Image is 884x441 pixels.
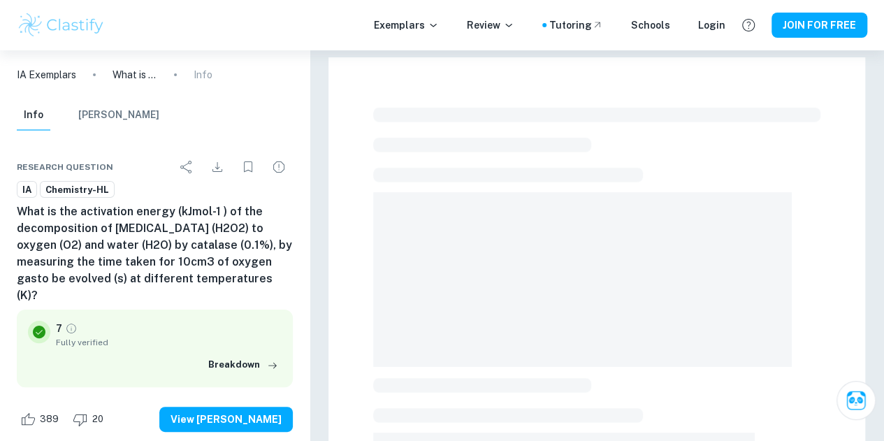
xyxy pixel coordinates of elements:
img: Clastify logo [17,11,106,39]
button: Breakdown [205,354,282,375]
span: 389 [32,412,66,426]
div: Download [203,153,231,181]
div: Dislike [69,408,111,431]
a: Login [698,17,725,33]
a: IA Exemplars [17,67,76,82]
button: [PERSON_NAME] [78,100,159,131]
p: 7 [56,321,62,336]
button: Ask Clai [836,381,876,420]
h6: What is the activation energy (kJmol-1 ) of the decomposition of [MEDICAL_DATA] (H2O2) to oxygen ... [17,203,293,304]
a: Tutoring [549,17,603,33]
span: IA [17,183,36,197]
div: Bookmark [234,153,262,181]
p: What is the activation energy (kJmol-1 ) of the decomposition of [MEDICAL_DATA] (H2O2) to oxygen ... [113,67,157,82]
div: Report issue [265,153,293,181]
button: JOIN FOR FREE [771,13,867,38]
span: Chemistry-HL [41,183,114,197]
span: Research question [17,161,113,173]
a: IA [17,181,37,198]
span: Fully verified [56,336,282,349]
button: Help and Feedback [737,13,760,37]
button: View [PERSON_NAME] [159,407,293,432]
p: Review [467,17,514,33]
a: Schools [631,17,670,33]
p: Exemplars [374,17,439,33]
div: Share [173,153,201,181]
a: Chemistry-HL [40,181,115,198]
p: Info [194,67,212,82]
div: Like [17,408,66,431]
button: Info [17,100,50,131]
span: 20 [85,412,111,426]
a: Grade fully verified [65,322,78,335]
